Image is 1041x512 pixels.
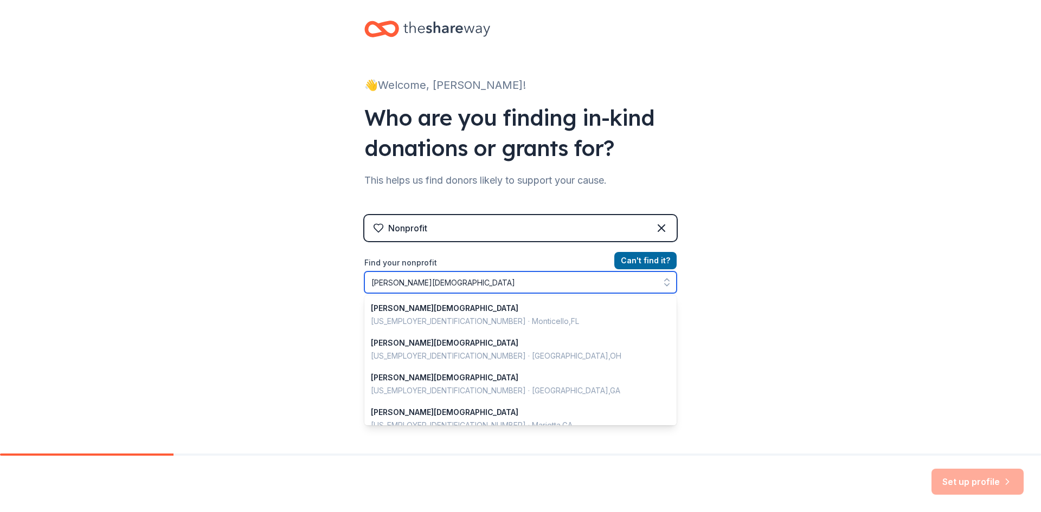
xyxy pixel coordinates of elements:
div: [US_EMPLOYER_IDENTIFICATION_NUMBER] · [GEOGRAPHIC_DATA] , OH [371,349,657,362]
div: [PERSON_NAME][DEMOGRAPHIC_DATA] [371,302,657,315]
div: [PERSON_NAME][DEMOGRAPHIC_DATA] [371,336,657,349]
div: [US_EMPLOYER_IDENTIFICATION_NUMBER] · Monticello , FL [371,315,657,328]
input: Search by name, EIN, or city [364,271,677,293]
div: [PERSON_NAME][DEMOGRAPHIC_DATA] [371,371,657,384]
div: [US_EMPLOYER_IDENTIFICATION_NUMBER] · Marietta , GA [371,419,657,432]
div: [PERSON_NAME][DEMOGRAPHIC_DATA] [371,406,657,419]
div: [US_EMPLOYER_IDENTIFICATION_NUMBER] · [GEOGRAPHIC_DATA] , GA [371,384,657,397]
